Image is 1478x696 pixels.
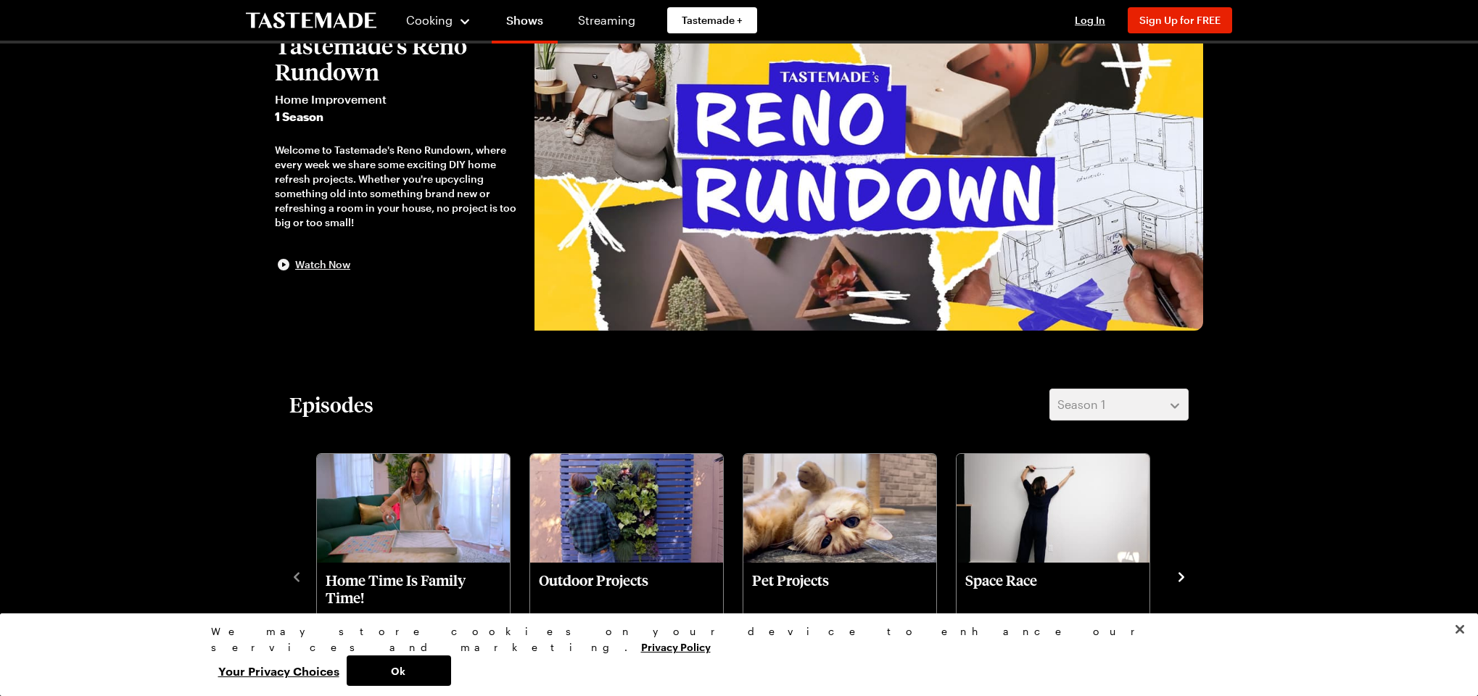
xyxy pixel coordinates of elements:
button: navigate to previous item [289,567,304,584]
a: Pet Projects [752,571,928,692]
img: Space Race [957,454,1149,563]
h2: Episodes [289,391,373,418]
button: Close [1444,613,1476,645]
span: Tastemade + [682,13,743,28]
p: Pet Projects [752,571,928,606]
span: Cooking [406,13,453,27]
div: Privacy [211,623,1255,686]
button: Tastemade's Reno RundownHome Improvement1 SeasonWelcome to Tastemade's Reno Rundown, where every ... [275,33,520,273]
button: navigate to next item [1174,567,1189,584]
img: Home Time Is Family Time! [317,454,510,563]
a: Tastemade + [667,7,757,33]
button: Cooking [405,3,471,38]
span: 1 Season [275,108,520,125]
h2: Tastemade's Reno Rundown [275,33,520,85]
a: Outdoor Projects [539,571,714,692]
button: Season 1 [1049,389,1189,420]
button: Your Privacy Choices [211,655,347,686]
div: Welcome to Tastemade's Reno Rundown, where every week we share some exciting DIY home refresh pro... [275,143,520,230]
a: Shows [492,3,558,43]
span: Home Improvement [275,91,520,108]
span: Log In [1075,14,1105,26]
div: We may store cookies on your device to enhance our services and marketing. [211,623,1255,655]
img: Outdoor Projects [530,454,723,563]
p: Space Race [965,571,1141,606]
p: Outdoor Projects [539,571,714,606]
a: To Tastemade Home Page [246,12,376,29]
button: Ok [347,655,451,686]
span: Sign Up for FREE [1139,14,1221,26]
p: Home Time Is Family Time! [326,571,501,606]
img: Pet Projects [743,454,936,563]
span: Watch Now [295,257,350,272]
button: Sign Up for FREE [1128,7,1232,33]
span: Season 1 [1057,396,1105,413]
a: Home Time Is Family Time! [326,571,501,692]
button: Log In [1061,13,1119,28]
a: Space Race [965,571,1141,692]
a: More information about your privacy, opens in a new tab [641,639,711,653]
